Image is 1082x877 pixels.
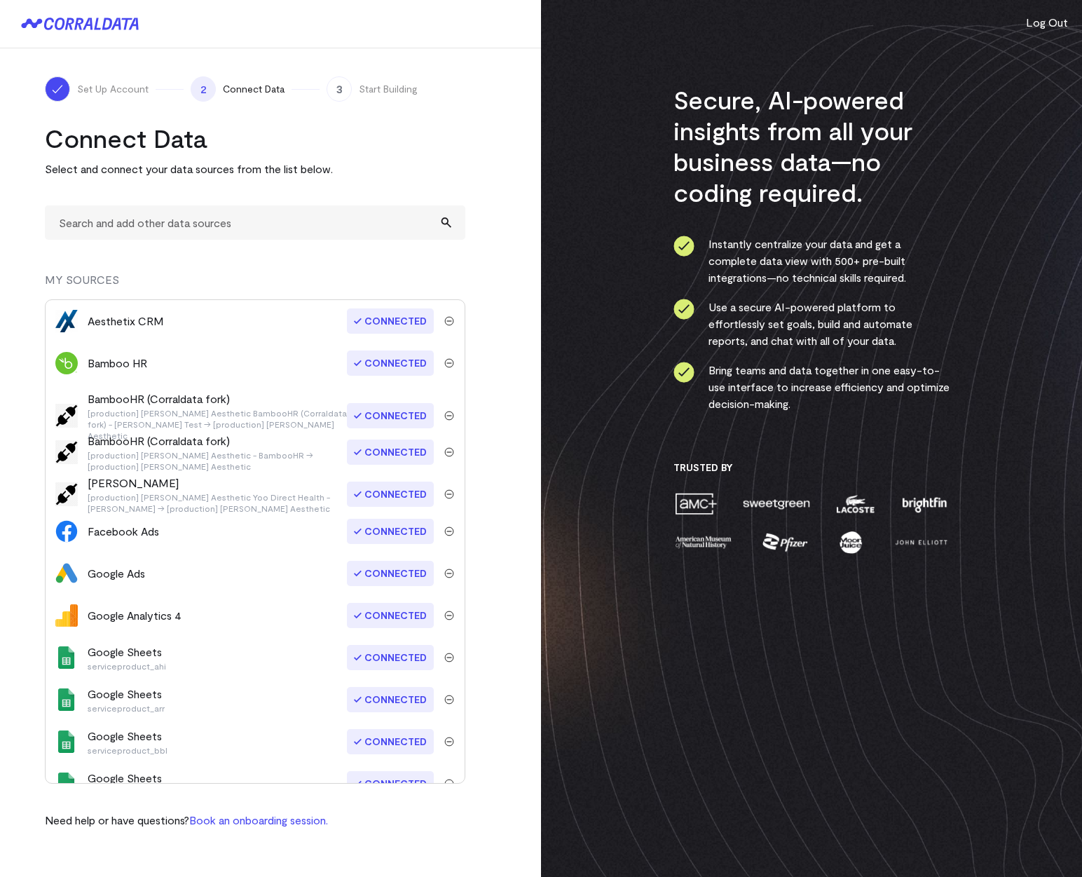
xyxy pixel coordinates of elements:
img: google_analytics_4-4ee20295.svg [55,604,78,627]
img: ico-check-circle-4b19435c.svg [673,299,694,320]
span: 2 [191,76,216,102]
img: default-f74cbd8b.png [55,440,78,464]
span: Connected [347,771,434,796]
span: Connected [347,645,434,670]
li: Use a secure AI-powered platform to effortlessly set goals, build and automate reports, and chat ... [673,299,950,349]
p: [production] [PERSON_NAME] Aesthetic BambooHR (Corraldata fork) - [PERSON_NAME] Test → [productio... [88,407,348,441]
div: Aesthetix CRM [88,313,164,329]
img: amnh-5afada46.png [673,530,734,555]
p: [production] [PERSON_NAME] Aesthetic - BambooHR → [production] [PERSON_NAME] Aesthetic [88,449,348,472]
img: ico-check-circle-4b19435c.svg [673,236,694,257]
div: BambooHR (Corraldata fork) [88,390,348,441]
span: Start Building [359,82,418,96]
h2: Connect Data [45,123,465,154]
a: Book an onboarding session. [189,813,328,827]
h3: Secure, AI-powered insights from all your business data—no coding required. [673,84,950,208]
button: Log Out [1026,14,1068,31]
span: Connected [347,440,434,465]
img: google_sheets-5a4bad8e.svg [55,730,78,753]
img: google_ads-c8121f33.png [55,562,78,585]
div: [PERSON_NAME] [88,475,348,514]
img: trash-40e54a27.svg [444,411,454,421]
div: Google Sheets [88,686,165,714]
img: trash-40e54a27.svg [444,316,454,326]
img: trash-40e54a27.svg [444,489,454,499]
img: john-elliott-25751c40.png [893,530,950,555]
img: trash-40e54a27.svg [444,358,454,368]
span: Connected [347,519,434,544]
img: moon-juice-c312e729.png [837,530,865,555]
img: trash-40e54a27.svg [444,779,454,789]
p: serviceproduct_ahi [88,660,166,672]
img: pfizer-e137f5fc.png [761,530,809,555]
input: Search and add other data sources [45,205,465,240]
span: Connected [347,603,434,628]
img: google_sheets-5a4bad8e.svg [55,773,78,795]
img: brightfin-a251e171.png [899,491,950,516]
li: Bring teams and data together in one easy-to-use interface to increase efficiency and optimize de... [673,362,950,412]
div: MY SOURCES [45,271,465,299]
img: default-f74cbd8b.png [55,482,78,506]
img: amc-0b11a8f1.png [673,491,718,516]
img: trash-40e54a27.svg [444,447,454,457]
p: [production] [PERSON_NAME] Aesthetic Yoo Direct Health - [PERSON_NAME] → [production] [PERSON_NAM... [88,491,348,514]
img: lacoste-7a6b0538.png [835,491,876,516]
img: trash-40e54a27.svg [444,526,454,536]
img: trash-40e54a27.svg [444,611,454,620]
h3: Trusted By [673,461,950,474]
div: Google Sheets [88,770,172,798]
li: Instantly centralize your data and get a complete data view with 500+ pre-built integrations—no t... [673,236,950,286]
span: Connected [347,482,434,507]
span: Connected [347,561,434,586]
img: facebook_ads-56946ca1.svg [55,520,78,543]
span: Connected [347,351,434,376]
span: Set Up Account [77,82,149,96]
img: ico-check-circle-4b19435c.svg [673,362,694,383]
div: Google Sheets [88,728,167,756]
img: aesthetix_crm-416afc8b.png [55,310,78,332]
p: Select and connect your data sources from the list below. [45,161,465,177]
div: Facebook Ads [88,523,159,540]
img: google_sheets-5a4bad8e.svg [55,646,78,669]
img: bamboohr-923d74db.svg [55,352,78,374]
span: Connected [347,687,434,712]
p: serviceproduct_arr [88,702,165,714]
span: 3 [327,76,352,102]
img: google_sheets-5a4bad8e.svg [55,688,78,711]
img: sweetgreen-1d1fb32c.png [741,491,811,516]
img: ico-check-white-5ff98cb1.svg [50,82,64,96]
img: trash-40e54a27.svg [444,695,454,705]
div: Google Analytics 4 [88,607,182,624]
span: Connected [347,308,434,334]
img: trash-40e54a27.svg [444,569,454,578]
div: BambooHR (Corraldata fork) [88,433,348,472]
span: Connected [347,403,434,428]
p: serviceproduct_bbl [88,745,167,756]
img: default-f74cbd8b.png [55,404,78,428]
span: Connect Data [223,82,285,96]
div: Google Ads [88,565,145,582]
img: trash-40e54a27.svg [444,737,454,747]
div: Bamboo HR [88,355,147,372]
div: Google Sheets [88,644,166,672]
img: trash-40e54a27.svg [444,653,454,662]
p: Need help or have questions? [45,812,328,829]
span: Connected [347,729,434,754]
